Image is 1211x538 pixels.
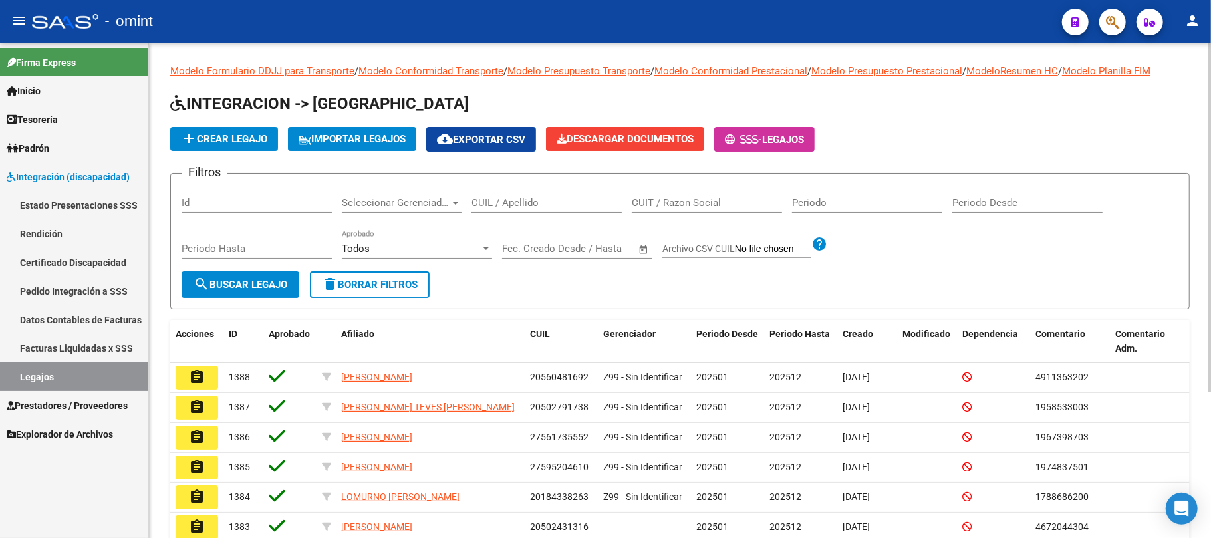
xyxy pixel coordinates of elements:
[229,491,250,502] span: 1384
[341,462,412,472] span: [PERSON_NAME]
[105,7,153,36] span: - omint
[170,94,469,113] span: INTEGRACION -> [GEOGRAPHIC_DATA]
[336,320,525,364] datatable-header-cell: Afiliado
[229,329,237,339] span: ID
[358,65,503,77] a: Modelo Conformidad Transporte
[176,329,214,339] span: Acciones
[502,243,556,255] input: Fecha inicio
[843,329,873,339] span: Creado
[507,65,650,77] a: Modelo Presupuesto Transporte
[189,489,205,505] mat-icon: assignment
[696,462,728,472] span: 202501
[769,432,801,442] span: 202512
[843,521,870,532] span: [DATE]
[696,491,728,502] span: 202501
[341,432,412,442] span: [PERSON_NAME]
[598,320,691,364] datatable-header-cell: Gerenciador
[1035,491,1089,502] span: 1788686200
[1062,65,1150,77] a: Modelo Planilla FIM
[341,521,412,532] span: [PERSON_NAME]
[769,372,801,382] span: 202512
[263,320,317,364] datatable-header-cell: Aprobado
[696,329,758,339] span: Periodo Desde
[735,243,811,255] input: Archivo CSV CUIL
[7,55,76,70] span: Firma Express
[181,133,267,145] span: Crear Legajo
[530,329,550,339] span: CUIL
[189,369,205,385] mat-icon: assignment
[530,432,589,442] span: 27561735552
[189,399,205,415] mat-icon: assignment
[525,320,598,364] datatable-header-cell: CUIL
[194,279,287,291] span: Buscar Legajo
[1184,13,1200,29] mat-icon: person
[7,427,113,442] span: Explorador de Archivos
[557,133,694,145] span: Descargar Documentos
[170,65,354,77] a: Modelo Formulario DDJJ para Transporte
[769,521,801,532] span: 202512
[769,329,830,339] span: Periodo Hasta
[530,462,589,472] span: 27595204610
[957,320,1030,364] datatable-header-cell: Dependencia
[843,402,870,412] span: [DATE]
[341,329,374,339] span: Afiliado
[725,134,762,146] span: -
[769,402,801,412] span: 202512
[437,134,525,146] span: Exportar CSV
[310,271,430,298] button: Borrar Filtros
[696,521,728,532] span: 202501
[322,276,338,292] mat-icon: delete
[170,320,223,364] datatable-header-cell: Acciones
[636,242,652,257] button: Open calendar
[182,163,227,182] h3: Filtros
[299,133,406,145] span: IMPORTAR LEGAJOS
[966,65,1058,77] a: ModeloResumen HC
[181,130,197,146] mat-icon: add
[288,127,416,151] button: IMPORTAR LEGAJOS
[342,197,450,209] span: Seleccionar Gerenciador
[189,459,205,475] mat-icon: assignment
[696,432,728,442] span: 202501
[1035,372,1089,382] span: 4911363202
[843,372,870,382] span: [DATE]
[843,432,870,442] span: [DATE]
[897,320,957,364] datatable-header-cell: Modificado
[764,320,837,364] datatable-header-cell: Periodo Hasta
[322,279,418,291] span: Borrar Filtros
[902,329,950,339] span: Modificado
[229,462,250,472] span: 1385
[1166,493,1198,525] div: Open Intercom Messenger
[11,13,27,29] mat-icon: menu
[811,236,827,252] mat-icon: help
[714,127,815,152] button: -Legajos
[229,521,250,532] span: 1383
[530,372,589,382] span: 20560481692
[568,243,632,255] input: Fecha fin
[1035,521,1089,532] span: 4672044304
[843,491,870,502] span: [DATE]
[1115,329,1165,354] span: Comentario Adm.
[769,462,801,472] span: 202512
[7,141,49,156] span: Padrón
[837,320,897,364] datatable-header-cell: Creado
[7,170,130,184] span: Integración (discapacidad)
[546,127,704,151] button: Descargar Documentos
[341,372,412,382] span: [PERSON_NAME]
[696,372,728,382] span: 202501
[962,329,1018,339] span: Dependencia
[342,243,370,255] span: Todos
[603,462,682,472] span: Z99 - Sin Identificar
[7,84,41,98] span: Inicio
[1035,329,1085,339] span: Comentario
[7,398,128,413] span: Prestadores / Proveedores
[603,402,682,412] span: Z99 - Sin Identificar
[229,432,250,442] span: 1386
[189,519,205,535] mat-icon: assignment
[229,372,250,382] span: 1388
[194,276,209,292] mat-icon: search
[530,402,589,412] span: 20502791738
[7,112,58,127] span: Tesorería
[843,462,870,472] span: [DATE]
[769,491,801,502] span: 202512
[269,329,310,339] span: Aprobado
